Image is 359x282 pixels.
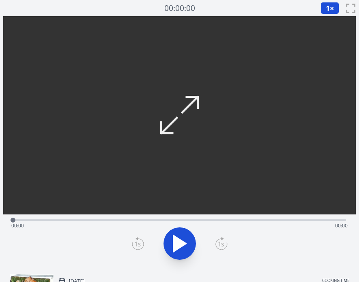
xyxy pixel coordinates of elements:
span: 1 [326,3,330,13]
span: 00:00 [335,222,348,229]
button: 1× [321,2,339,14]
a: 00:00:00 [164,2,195,14]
